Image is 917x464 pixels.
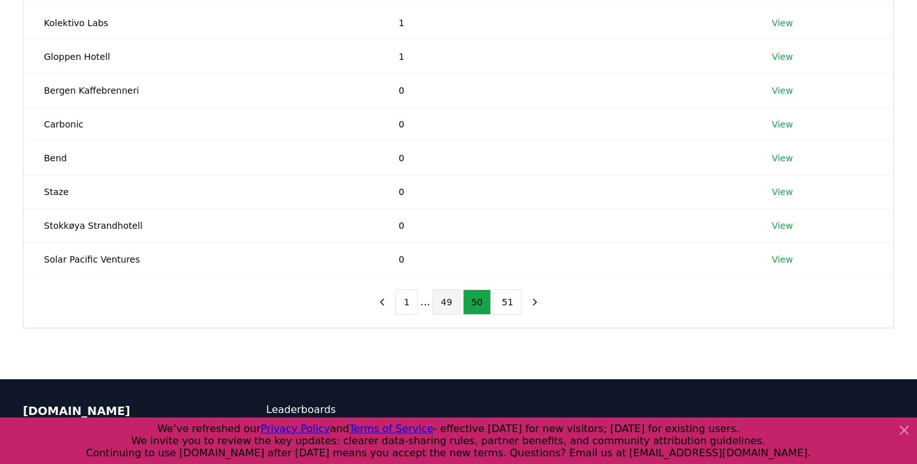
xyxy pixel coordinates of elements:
a: View [772,152,793,164]
li: ... [420,294,430,310]
td: Staze [24,175,378,208]
button: 51 [494,289,522,315]
button: 1 [395,289,418,315]
a: Leaderboards [266,402,458,417]
td: Bergen Kaffebrenneri [24,73,378,107]
td: 0 [378,107,751,141]
td: 0 [378,141,751,175]
button: next page [524,289,546,315]
a: View [772,17,793,29]
button: previous page [371,289,393,315]
td: Carbonic [24,107,378,141]
button: 50 [463,289,491,315]
td: 0 [378,242,751,276]
td: Stokkøya Strandhotell [24,208,378,242]
td: 1 [378,40,751,73]
a: View [772,185,793,198]
td: Bend [24,141,378,175]
td: 1 [378,6,751,40]
a: View [772,118,793,131]
a: View [772,50,793,63]
p: [DOMAIN_NAME] [23,402,215,420]
td: Solar Pacific Ventures [24,242,378,276]
td: 0 [378,73,751,107]
td: 0 [378,175,751,208]
button: 49 [432,289,460,315]
td: Kolektivo Labs [24,6,378,40]
td: 0 [378,208,751,242]
a: View [772,253,793,266]
a: View [772,84,793,97]
a: View [772,219,793,232]
td: Gloppen Hotell [24,40,378,73]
